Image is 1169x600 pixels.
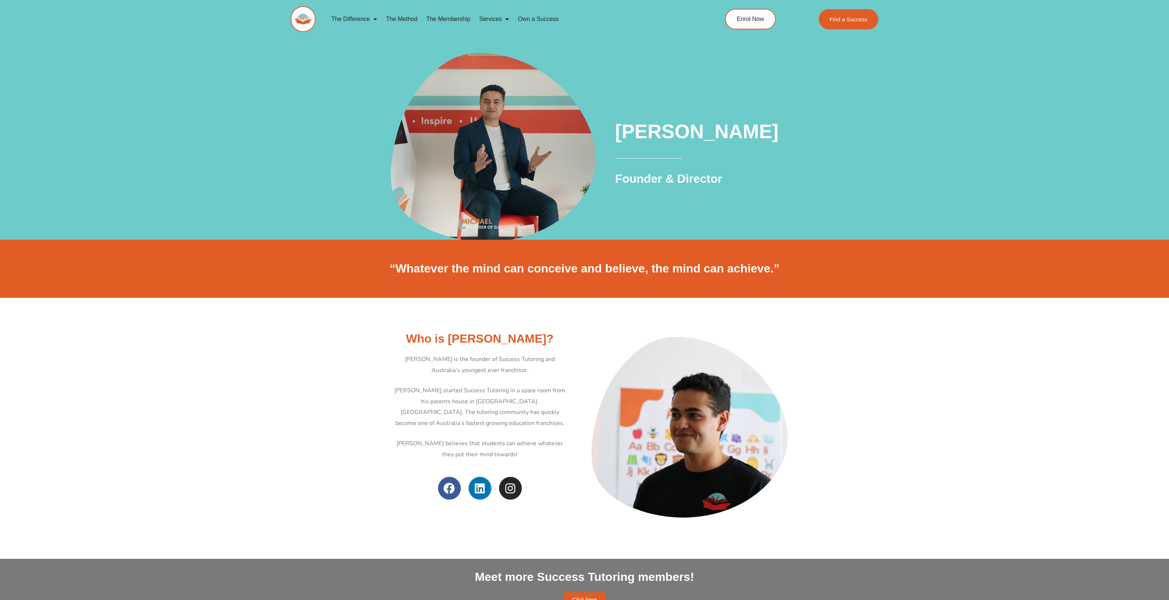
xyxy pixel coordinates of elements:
[830,17,868,22] span: Find a Success
[394,385,566,429] p: [PERSON_NAME] started Success Tutoring in a spare room from his parents house in [GEOGRAPHIC_DATA...
[615,118,790,145] h1: [PERSON_NAME]
[394,438,566,460] p: [PERSON_NAME] believes that students can achieve whatever they put their mind towards!
[615,171,790,187] h2: Founder & Director
[327,11,382,28] a: The Difference
[422,11,475,28] a: The Membership
[737,16,764,22] span: Enrol Now
[475,11,513,28] a: Services
[379,261,790,276] h2: “Whatever the mind can conceive and believe, the mind can achieve.”
[513,11,563,28] a: Own a Success
[725,9,776,29] a: Enrol Now
[375,331,585,347] h2: Who is [PERSON_NAME]?
[327,11,692,28] nav: Menu
[381,11,422,28] a: The Method
[384,39,603,258] img: Michael Black - Founder of Success Tutoring
[585,324,794,533] img: Michael Black
[379,569,790,585] h2: Meet more Success Tutoring members!
[819,9,879,29] a: Find a Success
[394,354,566,376] p: [PERSON_NAME] is the founder of Success Tutoring and Australia’s youngest ever franchisor.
